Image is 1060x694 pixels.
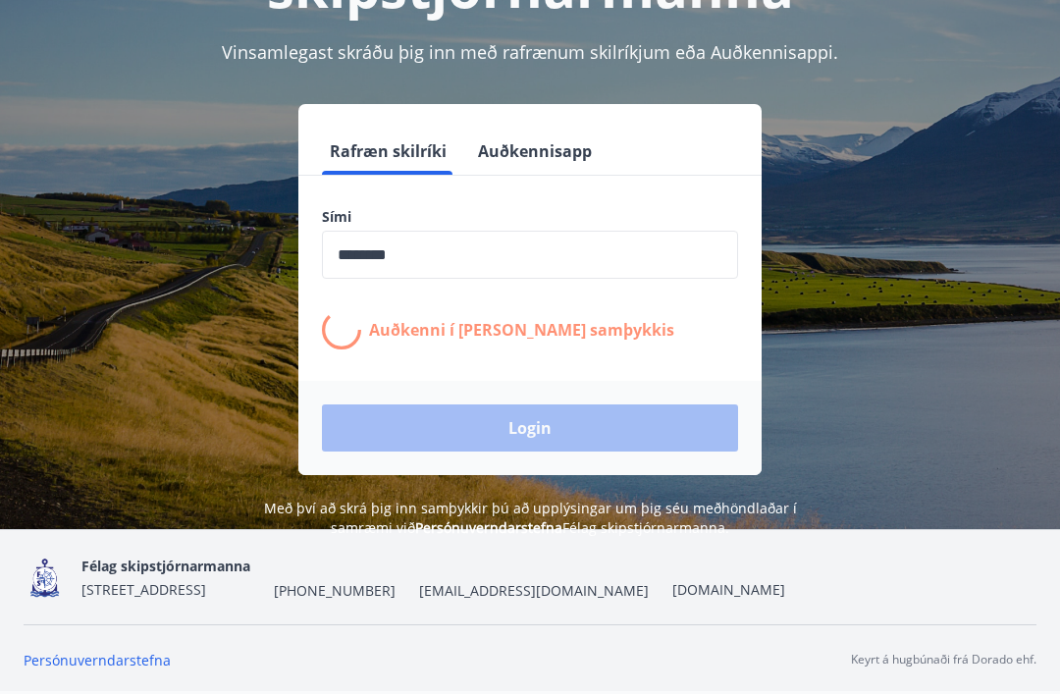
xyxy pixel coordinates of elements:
[24,557,66,599] img: 4fX9JWmG4twATeQ1ej6n556Sc8UHidsvxQtc86h8.png
[415,518,562,537] a: Persónuverndarstefna
[322,128,454,175] button: Rafræn skilríki
[470,128,600,175] button: Auðkennisapp
[274,581,396,601] span: [PHONE_NUMBER]
[222,40,838,64] span: Vinsamlegast skráðu þig inn með rafrænum skilríkjum eða Auðkennisappi.
[672,580,785,599] a: [DOMAIN_NAME]
[24,651,171,669] a: Persónuverndarstefna
[322,207,738,227] label: Sími
[81,580,206,599] span: [STREET_ADDRESS]
[264,499,797,537] span: Með því að skrá þig inn samþykkir þú að upplýsingar um þig séu meðhöndlaðar í samræmi við Félag s...
[81,557,250,575] span: Félag skipstjórnarmanna
[369,319,674,341] p: Auðkenni í [PERSON_NAME] samþykkis
[419,581,649,601] span: [EMAIL_ADDRESS][DOMAIN_NAME]
[851,651,1036,668] p: Keyrt á hugbúnaði frá Dorado ehf.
